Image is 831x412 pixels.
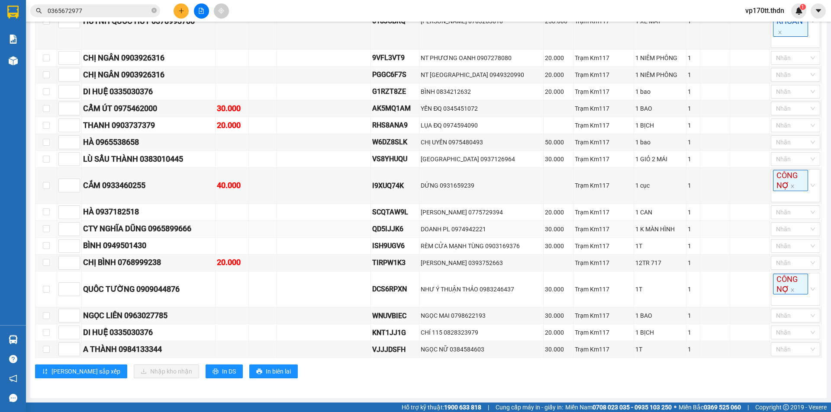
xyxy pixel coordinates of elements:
[83,240,214,252] div: BÌNH 0949501430
[575,70,632,80] div: Trạm Km117
[575,53,632,63] div: Trạm Km117
[372,86,418,97] div: G1RZT8ZE
[545,70,572,80] div: 20.000
[688,311,698,320] div: 1
[66,35,86,41] span: VP Nhận:
[151,7,157,15] span: close-circle
[575,328,632,337] div: Trạm Km117
[421,121,542,130] div: LỤA ĐQ 0974594090
[213,368,219,375] span: printer
[217,102,247,115] div: 30.000
[35,364,127,378] button: sort-ascending[PERSON_NAME] sắp xếp
[372,180,418,191] div: I9XUQ74K
[372,327,418,338] div: KNT1JJ1G
[421,258,542,268] div: [PERSON_NAME] 0393752663
[9,394,17,402] span: message
[575,137,632,147] div: Trạm Km117
[783,404,789,410] span: copyright
[151,8,157,13] span: close-circle
[421,87,542,96] div: BÌNH 0834212632
[83,86,214,98] div: DI HUỆ 0335030376
[795,7,803,15] img: icon-new-feature
[371,341,419,358] td: VJJJDSFH
[573,100,634,117] td: Trạm Km117
[688,328,698,337] div: 1
[371,238,419,255] td: ISH9UGV6
[9,335,18,344] img: warehouse-icon
[83,256,214,268] div: CHỊ BÌNH 0768999238
[635,284,685,294] div: 1T
[174,3,189,19] button: plus
[545,345,572,354] div: 30.000
[421,137,542,147] div: CHỊ UYÊN 0975480493
[33,5,124,14] strong: NHÀ XE THUẬN HƯƠNG
[747,402,749,412] span: |
[575,181,632,190] div: Trạm Km117
[545,154,572,164] div: 30.000
[3,46,60,67] span: Số 170 [PERSON_NAME], P8, Q11, [GEOGRAPHIC_DATA][PERSON_NAME]
[773,170,808,191] span: CÔNG NỢ
[635,104,685,113] div: 1 BAO
[573,271,634,308] td: Trạm Km117
[674,406,676,409] span: ⚪️
[372,137,418,147] div: W6DZ8SLK
[421,181,542,190] div: DỨNG 0931659239
[815,7,822,15] span: caret-down
[83,283,214,295] div: QUÔC TƯỜNG 0909044876
[36,8,42,14] span: search
[372,207,418,217] div: SCQTAW9L
[372,103,418,114] div: AK5MQ1AM
[421,284,542,294] div: NHƯ Ý THUẬN THẢO 0983246437
[178,8,184,14] span: plus
[801,4,804,10] span: 1
[635,53,685,63] div: 1 NIÊM PHÔNG
[86,35,113,41] span: Trạm Km117
[83,102,214,115] div: CẨM ÚT 0975462000
[218,8,224,14] span: aim
[800,4,806,10] sup: 1
[372,257,418,268] div: TIRPW1K3
[773,274,808,295] span: CÔNG NỢ
[573,324,634,341] td: Trạm Km117
[9,56,18,65] img: warehouse-icon
[217,179,247,192] div: 40.000
[83,52,214,64] div: CHỊ NGÂN 0903926316
[83,119,214,131] div: THANH 0903737379
[635,311,685,320] div: 1 BAO
[688,154,698,164] div: 1
[372,153,418,164] div: VS8YHUQU
[545,311,572,320] div: 30.000
[635,258,685,268] div: 12TR 717
[575,284,632,294] div: Trạm Km117
[371,100,419,117] td: AK5MQ1AM
[83,153,214,165] div: LÙ SẦU THÀNH 0383010445
[575,258,632,268] div: Trạm Km117
[575,311,632,320] div: Trạm Km117
[371,67,419,83] td: PGGC6F7S
[372,310,418,321] div: WNUVBIEC
[421,53,542,63] div: NT PHƯƠNG OANH 0907278080
[575,224,632,234] div: Trạm Km117
[206,364,243,378] button: printerIn DS
[83,310,214,322] div: NGỌC LIÊN 0963027785
[688,181,698,190] div: 1
[688,121,698,130] div: 1
[20,35,38,41] span: VP HCM
[635,345,685,354] div: 1T
[488,402,489,412] span: |
[575,154,632,164] div: Trạm Km117
[38,16,119,22] strong: (NHÀ XE [GEOGRAPHIC_DATA])
[421,241,542,251] div: RÈM CỬA MẠNH TÙNG 0903169376
[371,204,419,221] td: SCQTAW9L
[249,364,298,378] button: printerIn biên lai
[198,8,204,14] span: file-add
[635,208,685,217] div: 1 CAN
[573,204,634,221] td: Trạm Km117
[573,50,634,67] td: Trạm Km117
[372,284,418,294] div: DCS6RPXN
[738,5,791,16] span: vp170tt.thdn
[371,151,419,168] td: VS8YHUQU
[214,3,229,19] button: aim
[371,117,419,134] td: RHS8ANA9
[444,404,481,411] strong: 1900 633 818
